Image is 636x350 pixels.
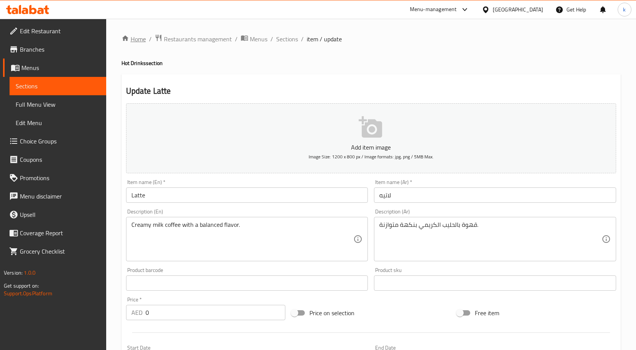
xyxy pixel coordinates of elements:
[16,81,100,91] span: Sections
[155,34,232,44] a: Restaurants management
[126,103,616,173] button: Add item imageImage Size: 1200 x 800 px / Image formats: jpg, png / 5MB Max.
[20,228,100,238] span: Coverage Report
[126,275,368,291] input: Please enter product barcode
[623,5,626,14] span: k
[20,137,100,146] span: Choice Groups
[250,34,267,44] span: Menus
[121,34,621,44] nav: breadcrumb
[16,118,100,127] span: Edit Menu
[3,205,106,224] a: Upsell
[20,173,100,182] span: Promotions
[3,22,106,40] a: Edit Restaurant
[374,187,616,203] input: Enter name Ar
[309,152,434,161] span: Image Size: 1200 x 800 px / Image formats: jpg, png / 5MB Max.
[4,268,23,278] span: Version:
[20,210,100,219] span: Upsell
[131,308,142,317] p: AED
[3,187,106,205] a: Menu disclaimer
[4,281,39,291] span: Get support on:
[131,221,354,257] textarea: Creamy milk coffee with a balanced flavor.
[121,34,146,44] a: Home
[20,45,100,54] span: Branches
[475,308,499,317] span: Free item
[493,5,543,14] div: [GEOGRAPHIC_DATA]
[3,40,106,59] a: Branches
[149,34,152,44] li: /
[10,114,106,132] a: Edit Menu
[20,155,100,164] span: Coupons
[16,100,100,109] span: Full Menu View
[3,242,106,260] a: Grocery Checklist
[138,143,604,152] p: Add item image
[164,34,232,44] span: Restaurants management
[20,247,100,256] span: Grocery Checklist
[146,305,285,320] input: Please enter price
[3,169,106,187] a: Promotions
[379,221,602,257] textarea: قهوة بالحليب الكريمي بنكهة متوازنة.
[21,63,100,72] span: Menus
[3,224,106,242] a: Coverage Report
[20,192,100,201] span: Menu disclaimer
[126,85,616,97] h2: Update Latte
[410,5,457,14] div: Menu-management
[309,308,354,317] span: Price on selection
[3,132,106,150] a: Choice Groups
[270,34,273,44] li: /
[24,268,36,278] span: 1.0.0
[10,77,106,95] a: Sections
[20,26,100,36] span: Edit Restaurant
[307,34,342,44] span: item / update
[4,288,52,298] a: Support.OpsPlatform
[374,275,616,291] input: Please enter product sku
[121,59,621,67] h4: Hot Drinks section
[126,187,368,203] input: Enter name En
[241,34,267,44] a: Menus
[3,150,106,169] a: Coupons
[10,95,106,114] a: Full Menu View
[235,34,238,44] li: /
[276,34,298,44] a: Sections
[3,59,106,77] a: Menus
[301,34,304,44] li: /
